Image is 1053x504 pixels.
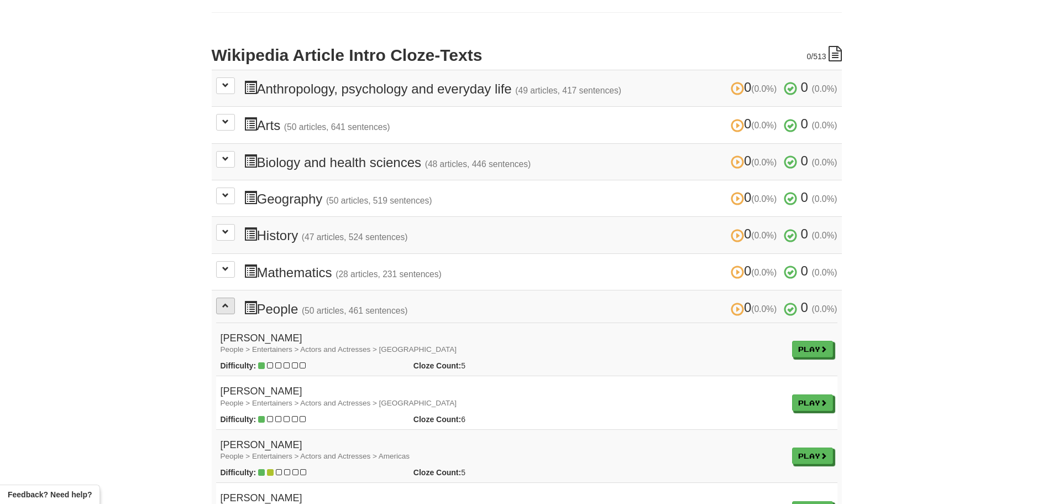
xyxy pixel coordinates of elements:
[751,158,777,167] small: (0.0%)
[731,263,780,278] span: 0
[731,226,780,241] span: 0
[731,153,780,168] span: 0
[221,361,256,370] strong: Difficulty:
[801,153,808,168] span: 0
[405,467,550,478] div: 5
[812,268,837,277] small: (0.0%)
[792,448,833,464] a: Play
[515,86,621,95] small: (49 articles, 417 sentences)
[212,46,842,64] h2: Wikipedia Article Intro Cloze-Texts
[751,121,777,130] small: (0.0%)
[812,194,837,204] small: (0.0%)
[221,386,783,408] h4: [PERSON_NAME]
[221,452,410,460] small: People > Entertainers > Actors and Actresses > Americas
[221,468,256,477] strong: Difficulty:
[413,415,461,424] strong: Cloze Count:
[284,122,390,132] small: (50 articles, 641 sentences)
[806,52,811,61] span: 0
[326,196,432,205] small: (50 articles, 519 sentences)
[801,226,808,241] span: 0
[801,300,808,315] span: 0
[405,414,550,425] div: 6
[751,84,777,93] small: (0.0%)
[731,80,780,95] span: 0
[751,304,777,314] small: (0.0%)
[221,333,783,355] h4: [PERSON_NAME]
[244,154,837,170] h3: Biology and health sciences
[801,263,808,278] span: 0
[731,190,780,205] span: 0
[751,268,777,277] small: (0.0%)
[405,360,550,371] div: 5
[801,116,808,131] span: 0
[731,300,780,315] span: 0
[221,415,256,424] strong: Difficulty:
[244,227,837,243] h3: History
[801,80,808,95] span: 0
[244,264,837,280] h3: Mathematics
[8,489,92,500] span: Open feedback widget
[221,399,457,407] small: People > Entertainers > Actors and Actresses > [GEOGRAPHIC_DATA]
[244,117,837,133] h3: Arts
[751,231,777,240] small: (0.0%)
[731,116,780,131] span: 0
[425,159,531,169] small: (48 articles, 446 sentences)
[812,121,837,130] small: (0.0%)
[302,232,408,242] small: (47 articles, 524 sentences)
[244,80,837,96] h3: Anthropology, psychology and everyday life
[792,394,833,411] a: Play
[812,158,837,167] small: (0.0%)
[812,304,837,314] small: (0.0%)
[413,468,461,477] strong: Cloze Count:
[751,194,777,204] small: (0.0%)
[812,84,837,93] small: (0.0%)
[792,341,833,357] a: Play
[221,345,457,354] small: People > Entertainers > Actors and Actresses > [GEOGRAPHIC_DATA]
[221,440,783,462] h4: [PERSON_NAME]
[801,190,808,205] span: 0
[244,300,837,316] h3: People
[413,361,461,370] strong: Cloze Count:
[302,306,408,315] small: (50 articles, 461 sentences)
[244,190,837,206] h3: Geography
[806,46,841,62] div: /513
[336,269,442,279] small: (28 articles, 231 sentences)
[812,231,837,240] small: (0.0%)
